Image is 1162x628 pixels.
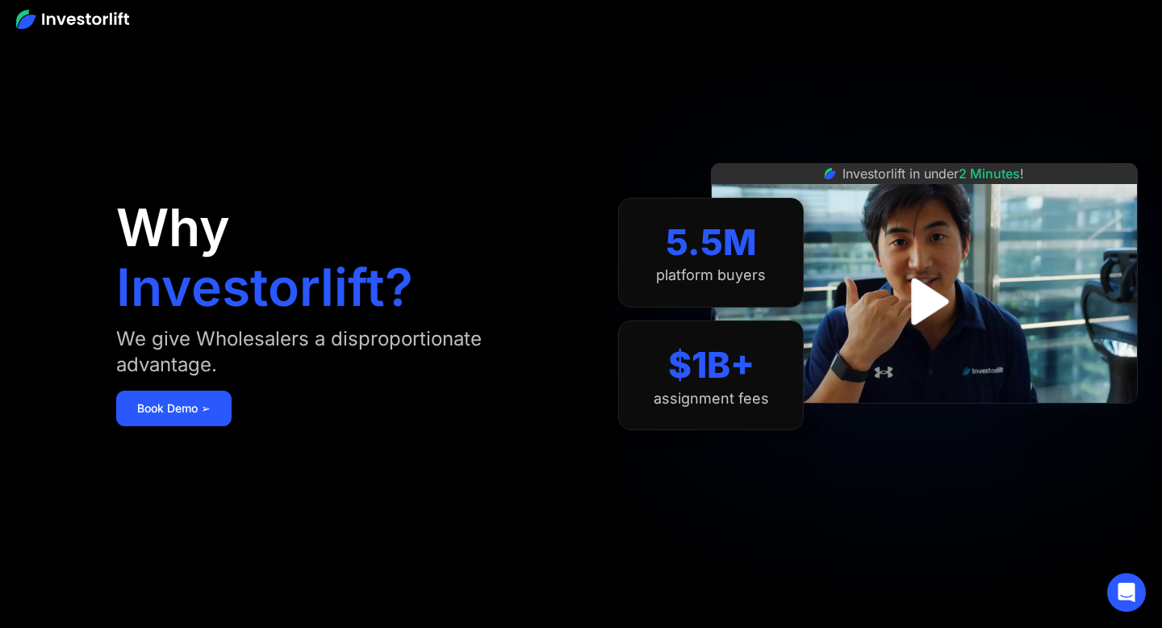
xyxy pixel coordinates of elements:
h1: Investorlift? [116,262,413,313]
a: Book Demo ➢ [116,391,232,426]
iframe: Customer reviews powered by Trustpilot [804,412,1046,431]
div: Open Intercom Messenger [1107,573,1146,612]
a: open lightbox [888,266,960,337]
div: We give Wholesalers a disproportionate advantage. [116,326,529,378]
h1: Why [116,202,230,253]
div: assignment fees [654,390,769,408]
span: 2 Minutes [959,165,1020,182]
div: Investorlift in under ! [842,164,1024,183]
div: 5.5M [666,221,757,264]
div: platform buyers [656,266,766,284]
div: $1B+ [668,344,754,387]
